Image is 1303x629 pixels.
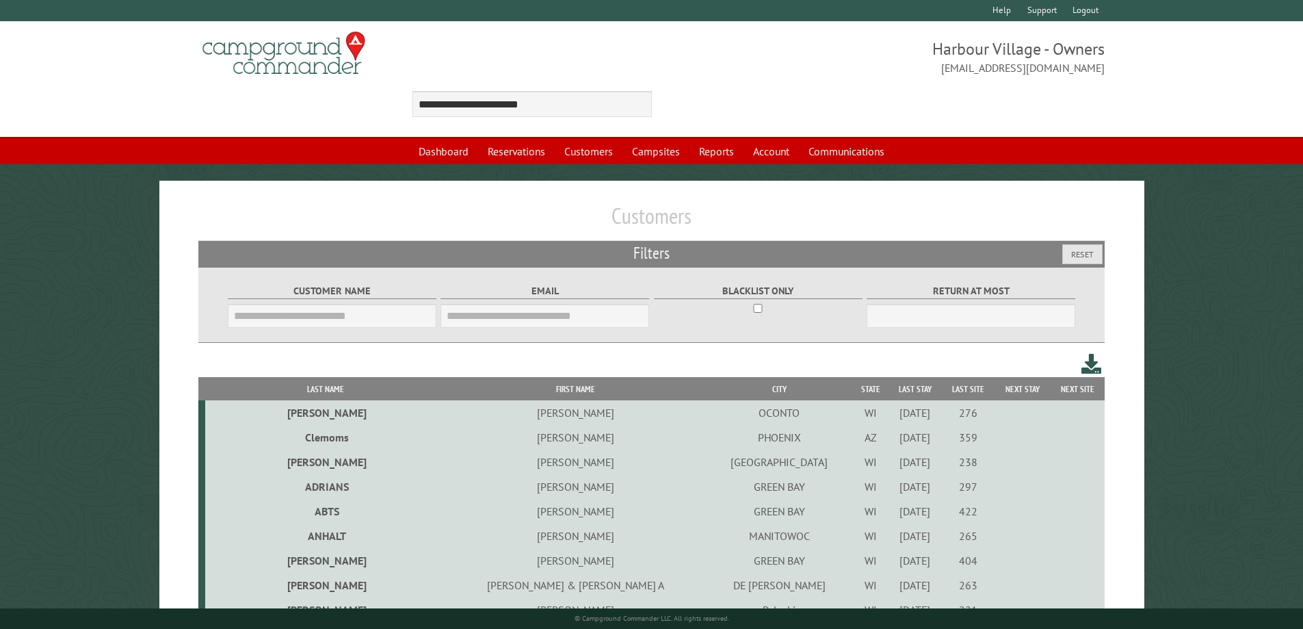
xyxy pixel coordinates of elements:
[198,241,1105,267] h2: Filters
[205,499,447,524] td: ABTS
[705,524,854,548] td: MANITOWOC
[1081,351,1101,376] a: Download this customer list (.csv)
[654,283,863,299] label: Blacklist only
[705,377,854,401] th: City
[205,474,447,499] td: ADRIANS
[446,598,705,622] td: [PERSON_NAME]
[891,406,940,420] div: [DATE]
[410,138,477,164] a: Dashboard
[446,548,705,573] td: [PERSON_NAME]
[942,499,995,524] td: 422
[205,377,447,401] th: Last Name
[705,548,854,573] td: GREEN BAY
[705,598,854,622] td: Pulaski
[705,450,854,474] td: [GEOGRAPHIC_DATA]
[854,377,888,401] th: State
[691,138,742,164] a: Reports
[854,524,888,548] td: WI
[854,598,888,622] td: WI
[891,455,940,469] div: [DATE]
[891,529,940,543] div: [DATE]
[854,474,888,499] td: WI
[942,524,995,548] td: 265
[705,499,854,524] td: GREEN BAY
[942,450,995,474] td: 238
[205,400,447,425] td: [PERSON_NAME]
[205,598,447,622] td: [PERSON_NAME]
[198,27,369,80] img: Campground Commander
[891,603,940,617] div: [DATE]
[942,548,995,573] td: 404
[198,203,1105,240] h1: Customers
[205,524,447,548] td: ANHALT
[446,400,705,425] td: [PERSON_NAME]
[995,377,1050,401] th: Next Stay
[446,474,705,499] td: [PERSON_NAME]
[854,499,888,524] td: WI
[440,283,649,299] label: Email
[854,425,888,450] td: AZ
[942,598,995,622] td: 221
[854,548,888,573] td: WI
[446,573,705,598] td: [PERSON_NAME] & [PERSON_NAME] A
[800,138,893,164] a: Communications
[705,400,854,425] td: OCONTO
[854,400,888,425] td: WI
[891,554,940,567] div: [DATE]
[891,504,940,518] div: [DATE]
[205,573,447,598] td: [PERSON_NAME]
[205,425,447,450] td: Clemoms
[705,573,854,598] td: DE [PERSON_NAME]
[446,524,705,548] td: [PERSON_NAME]
[479,138,553,164] a: Reservations
[446,450,705,474] td: [PERSON_NAME]
[942,474,995,499] td: 297
[854,573,888,598] td: WI
[228,283,436,299] label: Customer Name
[942,425,995,450] td: 359
[446,499,705,524] td: [PERSON_NAME]
[652,38,1105,76] span: Harbour Village - Owners [EMAIL_ADDRESS][DOMAIN_NAME]
[575,614,729,623] small: © Campground Commander LLC. All rights reserved.
[891,480,940,493] div: [DATE]
[942,377,995,401] th: Last Site
[745,138,798,164] a: Account
[556,138,621,164] a: Customers
[705,425,854,450] td: PHOENIX
[1062,244,1103,264] button: Reset
[891,578,940,592] div: [DATE]
[889,377,942,401] th: Last Stay
[624,138,688,164] a: Campsites
[705,474,854,499] td: GREEN BAY
[854,450,888,474] td: WI
[942,400,995,425] td: 276
[446,377,705,401] th: First Name
[942,573,995,598] td: 263
[891,431,940,444] div: [DATE]
[446,425,705,450] td: [PERSON_NAME]
[205,450,447,474] td: [PERSON_NAME]
[867,283,1075,299] label: Return at most
[205,548,447,573] td: [PERSON_NAME]
[1050,377,1105,401] th: Next Site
